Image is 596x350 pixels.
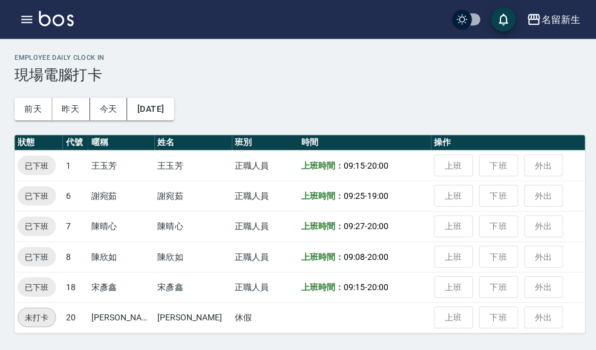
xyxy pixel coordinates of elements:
[231,270,296,300] td: 正職人員
[296,240,428,270] td: -
[62,149,87,180] td: 1
[154,149,231,180] td: 王玉芳
[342,220,363,230] span: 09:27
[296,149,428,180] td: -
[519,7,581,32] button: 名留新生
[365,160,386,169] span: 20:00
[18,249,56,262] span: 已下班
[52,97,90,120] button: 昨天
[231,210,296,240] td: 正職人員
[365,280,386,290] span: 20:00
[300,190,342,199] b: 上班時間：
[154,210,231,240] td: 陳晴心
[296,180,428,210] td: -
[18,309,55,322] span: 未打卡
[88,180,154,210] td: 謝宛茹
[62,180,87,210] td: 6
[39,11,73,26] img: Logo
[154,270,231,300] td: 宋彥鑫
[342,280,363,290] span: 09:15
[90,97,127,120] button: 今天
[154,240,231,270] td: 陳欣如
[126,97,172,120] button: [DATE]
[300,250,342,260] b: 上班時間：
[300,220,342,230] b: 上班時間：
[231,134,296,150] th: 班別
[231,149,296,180] td: 正職人員
[88,134,154,150] th: 暱稱
[231,300,296,331] td: 休假
[300,160,342,169] b: 上班時間：
[15,97,52,120] button: 前天
[18,279,56,292] span: 已下班
[154,134,231,150] th: 姓名
[15,66,581,83] h3: 現場電腦打卡
[365,250,386,260] span: 20:00
[428,134,581,150] th: 操作
[88,210,154,240] td: 陳晴心
[231,180,296,210] td: 正職人員
[88,270,154,300] td: 宋彥鑫
[15,134,62,150] th: 狀態
[62,300,87,331] td: 20
[231,240,296,270] td: 正職人員
[538,12,577,27] div: 名留新生
[62,270,87,300] td: 18
[88,149,154,180] td: 王玉芳
[342,190,363,199] span: 09:25
[154,300,231,331] td: [PERSON_NAME]
[365,220,386,230] span: 20:00
[296,270,428,300] td: -
[18,219,56,232] span: 已下班
[154,180,231,210] td: 謝宛茹
[15,53,581,61] h2: Employee Daily Clock In
[88,300,154,331] td: [PERSON_NAME]
[488,7,512,31] button: save
[62,134,87,150] th: 代號
[342,160,363,169] span: 09:15
[18,158,56,171] span: 已下班
[18,189,56,201] span: 已下班
[300,280,342,290] b: 上班時間：
[342,250,363,260] span: 09:08
[296,134,428,150] th: 時間
[62,240,87,270] td: 8
[62,210,87,240] td: 7
[296,210,428,240] td: -
[88,240,154,270] td: 陳欣如
[365,190,386,199] span: 19:00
